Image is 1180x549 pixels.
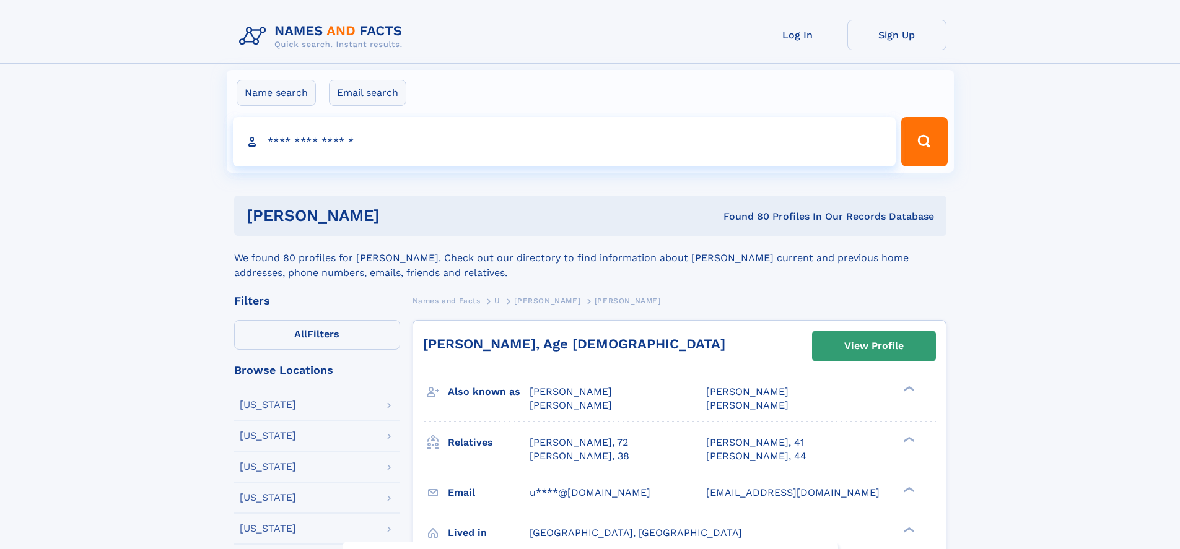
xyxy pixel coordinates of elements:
h3: Relatives [448,432,530,453]
div: [US_STATE] [240,524,296,534]
div: Browse Locations [234,365,400,376]
div: ❯ [901,385,916,393]
h1: [PERSON_NAME] [247,208,552,223]
div: View Profile [844,332,904,360]
a: Names and Facts [413,293,481,308]
a: Sign Up [847,20,946,50]
h3: Email [448,482,530,503]
span: [PERSON_NAME] [530,399,612,411]
span: U [494,296,500,305]
button: Search Button [901,117,947,166]
span: [PERSON_NAME] [595,296,661,305]
span: [PERSON_NAME] [706,386,789,397]
a: [PERSON_NAME], 72 [530,436,628,449]
label: Email search [329,80,406,106]
a: [PERSON_NAME], 44 [706,449,806,463]
span: [PERSON_NAME] [514,296,580,305]
div: [US_STATE] [240,462,296,472]
a: Log In [748,20,847,50]
span: [PERSON_NAME] [530,386,612,397]
div: [US_STATE] [240,493,296,503]
div: ❯ [901,525,916,534]
span: All [294,328,307,340]
span: [EMAIL_ADDRESS][DOMAIN_NAME] [706,486,880,498]
div: We found 80 profiles for [PERSON_NAME]. Check out our directory to find information about [PERSON... [234,236,946,280]
a: [PERSON_NAME], 41 [706,436,804,449]
label: Name search [237,80,316,106]
input: search input [233,117,896,166]
div: ❯ [901,435,916,443]
a: [PERSON_NAME] [514,293,580,308]
a: [PERSON_NAME], 38 [530,449,629,463]
span: [GEOGRAPHIC_DATA], [GEOGRAPHIC_DATA] [530,527,742,538]
a: [PERSON_NAME], Age [DEMOGRAPHIC_DATA] [423,336,725,352]
div: Found 80 Profiles In Our Records Database [551,210,934,223]
h3: Also known as [448,381,530,402]
span: [PERSON_NAME] [706,399,789,411]
div: Filters [234,295,400,306]
div: ❯ [901,485,916,493]
label: Filters [234,320,400,350]
h3: Lived in [448,522,530,543]
a: View Profile [813,331,935,361]
div: [US_STATE] [240,431,296,441]
div: [US_STATE] [240,400,296,410]
img: Logo Names and Facts [234,20,413,53]
a: U [494,293,500,308]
